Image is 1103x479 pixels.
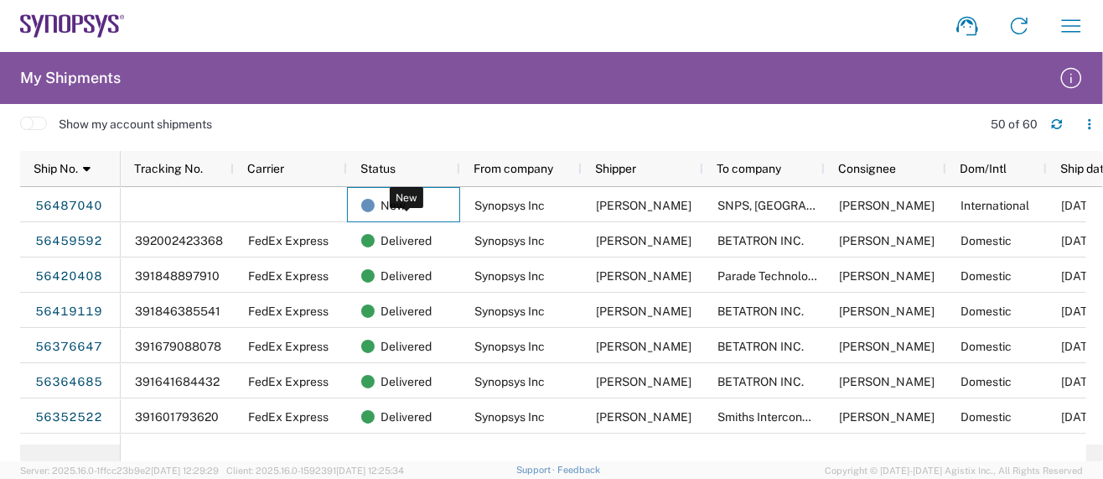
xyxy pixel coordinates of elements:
a: 56420408 [34,263,103,290]
span: BETATRON INC. [717,305,804,318]
span: Dom/Intl [960,162,1007,175]
a: 56352522 [34,404,103,431]
a: 56487040 [34,193,103,220]
span: Sarah Wing [596,410,691,424]
span: Carrier [247,162,284,175]
span: Synopsys Inc [474,340,545,353]
span: Synopsys Inc [474,410,545,424]
span: International [961,199,1029,212]
span: 07/31/2025 [1061,375,1098,388]
a: 56419119 [34,299,103,325]
span: FedEx Express [248,375,329,388]
span: Sarah Wing [596,234,691,247]
h2: My Shipments [20,68,121,88]
span: Delivered [381,258,432,294]
span: Synopsys Inc [474,305,545,318]
span: [DATE] 12:25:34 [336,466,404,476]
span: BETATRON INC. [717,234,804,247]
span: Tiago Goncalves [839,199,935,212]
span: Ship No. [34,162,78,175]
span: 391848897910 [135,269,220,283]
span: 392002423368 [135,234,223,247]
span: FedEx Express [248,340,329,353]
span: Domestic [961,375,1012,388]
span: 391601793620 [135,410,219,424]
span: Consignee [838,162,896,175]
a: 56376647 [34,334,103,361]
span: Synopsys Inc [474,199,545,212]
a: 56459592 [34,228,103,255]
span: MIKE YOUNG [839,340,935,353]
span: 08/06/2025 [1061,269,1098,283]
span: FedEx Express [248,234,329,247]
span: Delivered [381,329,432,364]
span: From company [474,162,553,175]
span: 391846385541 [135,305,220,318]
span: FedEx Express [248,305,329,318]
span: Synopsys Inc [474,234,545,247]
span: FedEx Express [248,269,329,283]
span: [DATE] 12:29:29 [151,466,219,476]
span: SNPS, Portugal Unipessoal, Lda. [717,199,964,212]
a: Feedback [557,465,600,475]
span: Sarah Wing [596,340,691,353]
span: Sarah Wing [596,375,691,388]
span: Tracking No. [134,162,203,175]
span: 07/30/2025 [1061,410,1098,424]
span: Shipper [595,162,636,175]
span: Copyright © [DATE]-[DATE] Agistix Inc., All Rights Reserved [825,463,1083,478]
span: MIKE YOUNG [839,234,935,247]
span: 08/13/2025 [1061,199,1098,212]
span: Server: 2025.16.0-1ffcc23b9e2 [20,466,219,476]
span: Status [360,162,396,175]
span: Delivered [381,364,432,399]
span: Parade Technologies, Inc. [717,269,855,283]
span: Fahim Alam [839,410,935,424]
span: 08/01/2025 [1061,340,1098,353]
a: 56309887 [34,440,103,466]
a: 56364685 [34,369,103,396]
span: 08/06/2025 [1061,305,1098,318]
span: 391641684432 [135,375,220,388]
span: Client: 2025.16.0-1592391 [226,466,404,476]
span: Domestic [961,410,1012,424]
span: Domestic [961,234,1012,247]
span: Domestic [961,305,1012,318]
a: Support [516,465,558,475]
div: 50 of 60 [991,117,1038,132]
span: Delivered [381,435,432,470]
span: Sarah Wing [596,305,691,318]
span: 08/11/2025 [1061,234,1098,247]
span: Smiths Interconnect [717,410,826,424]
span: Delivered [381,399,432,435]
span: To company [717,162,781,175]
span: Domestic [961,340,1012,353]
span: BETATRON INC. [717,375,804,388]
span: Show my account shipments [59,117,212,142]
span: Delivered [381,223,432,258]
span: New [381,188,406,223]
span: Zhifan Liang [839,269,935,283]
span: Sarah Wing [596,199,691,212]
span: BETATRON INC. [717,340,804,353]
span: Synopsys Inc [474,375,545,388]
span: Domestic [961,269,1012,283]
span: Delivered [381,294,432,329]
span: MIKE YOUNG [839,375,935,388]
span: Sarah Wing [596,269,691,283]
span: 391679088078 [135,340,221,353]
span: Synopsys Inc [474,269,545,283]
span: FedEx Express [248,410,329,424]
span: MIKE YOUNG [839,305,935,318]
